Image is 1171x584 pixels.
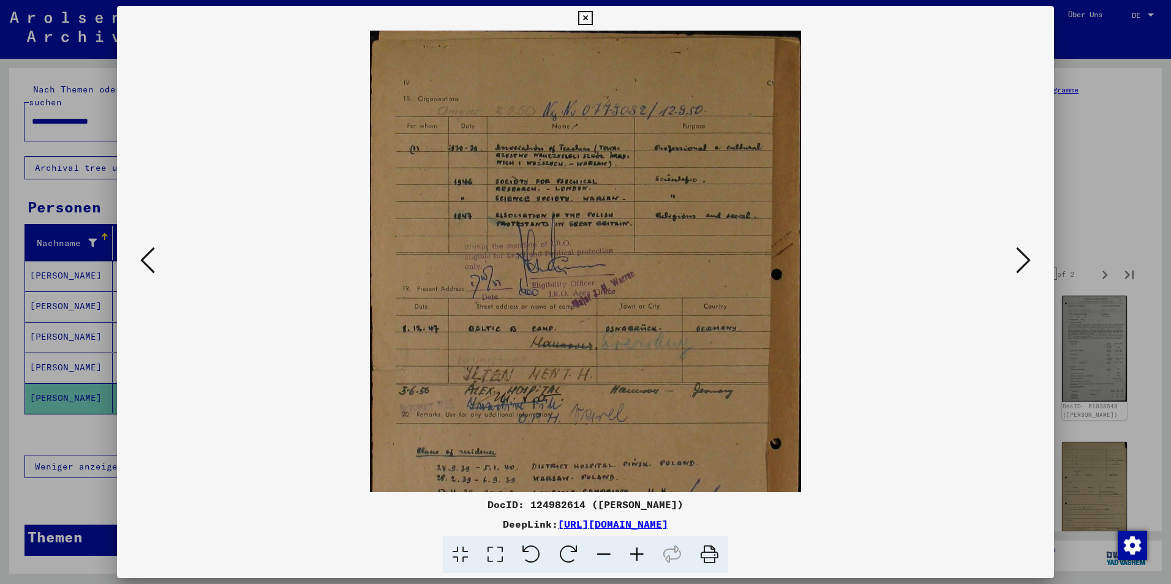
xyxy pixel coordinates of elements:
[1117,530,1147,560] div: Zustimmung ändern
[558,518,668,530] a: [URL][DOMAIN_NAME]
[117,517,1054,531] div: DeepLink:
[1118,531,1147,560] img: Zustimmung ändern
[117,497,1054,512] div: DocID: 124982614 ([PERSON_NAME])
